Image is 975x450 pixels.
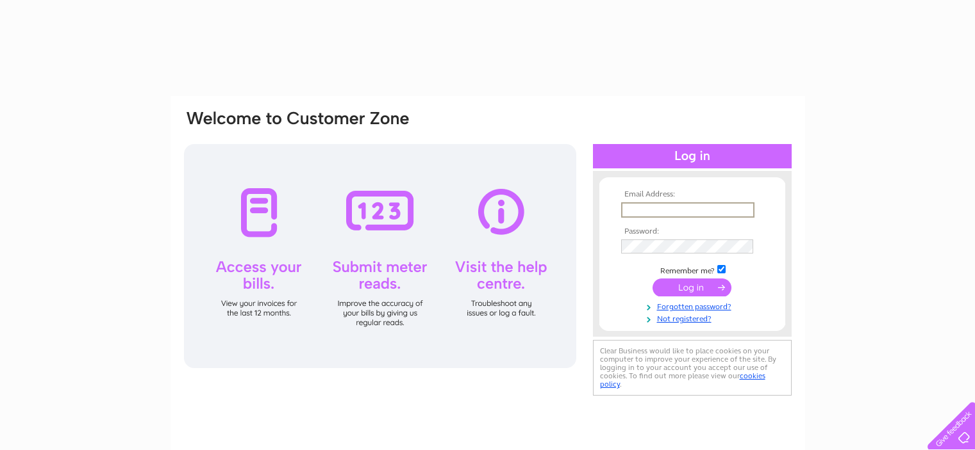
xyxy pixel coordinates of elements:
[618,263,767,276] td: Remember me?
[600,371,765,389] a: cookies policy
[653,278,731,296] input: Submit
[621,312,767,324] a: Not registered?
[621,300,767,312] a: Forgotten password?
[618,190,767,199] th: Email Address:
[593,340,792,396] div: Clear Business would like to place cookies on your computer to improve your experience of the sit...
[618,227,767,236] th: Password:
